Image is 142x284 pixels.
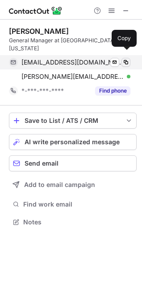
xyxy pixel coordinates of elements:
[25,138,120,146] span: AI write personalized message
[25,160,58,167] span: Send email
[21,73,124,81] span: [PERSON_NAME][EMAIL_ADDRESS][PERSON_NAME][DOMAIN_NAME]
[9,177,137,193] button: Add to email campaign
[23,200,133,208] span: Find work email
[9,134,137,150] button: AI write personalized message
[9,113,137,129] button: save-profile-one-click
[23,218,133,226] span: Notes
[9,27,69,36] div: [PERSON_NAME]
[9,198,137,211] button: Find work email
[24,181,95,188] span: Add to email campaign
[9,155,137,171] button: Send email
[9,216,137,228] button: Notes
[9,5,63,16] img: ContactOut v5.3.10
[21,58,124,66] span: [EMAIL_ADDRESS][DOMAIN_NAME]
[9,37,137,53] div: General Manager at [GEOGRAPHIC_DATA] [US_STATE]
[95,86,130,95] button: Reveal Button
[25,117,121,124] div: Save to List / ATS / CRM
